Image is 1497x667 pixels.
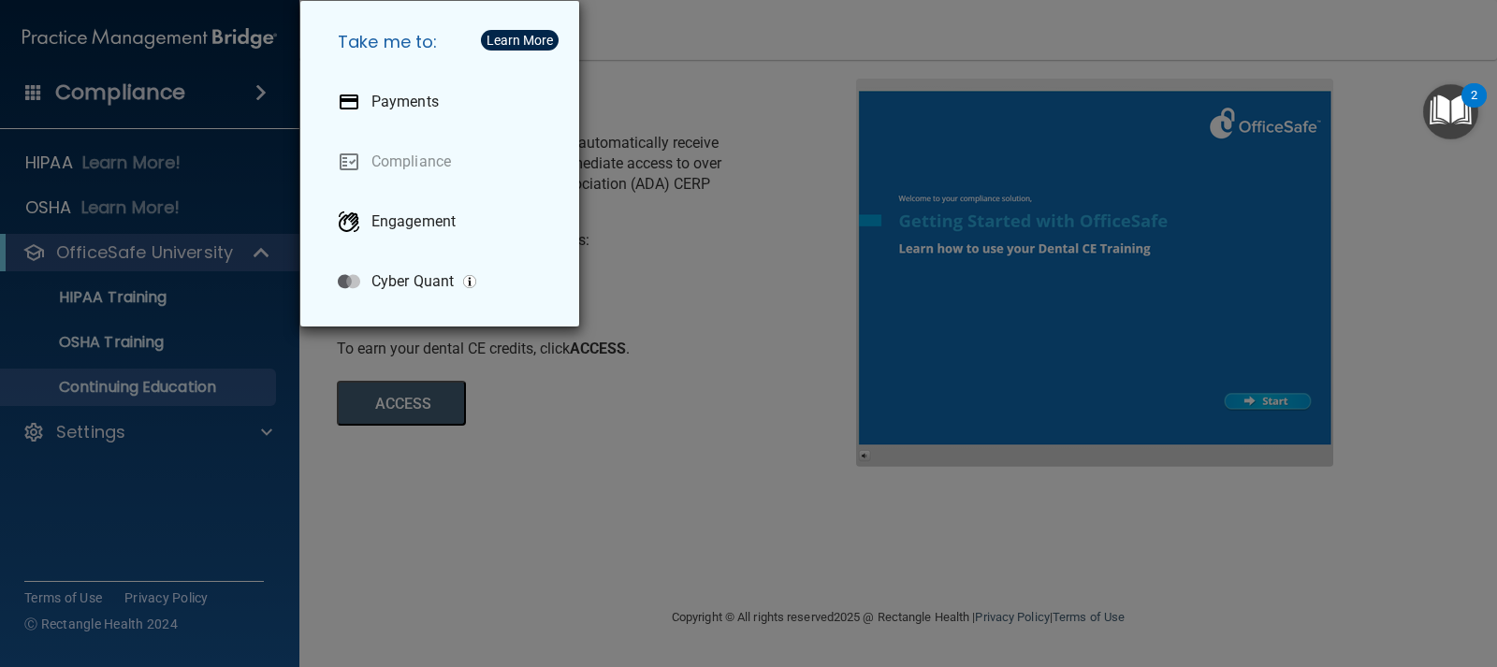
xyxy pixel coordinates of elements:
p: Cyber Quant [371,272,454,291]
p: Engagement [371,212,456,231]
button: Open Resource Center, 2 new notifications [1423,84,1478,139]
button: Learn More [481,30,559,51]
a: Payments [323,76,564,128]
a: Compliance [323,136,564,188]
div: 2 [1471,95,1477,120]
a: Cyber Quant [323,255,564,308]
a: Engagement [323,196,564,248]
h5: Take me to: [323,16,564,68]
p: Payments [371,93,439,111]
div: Learn More [487,34,553,47]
